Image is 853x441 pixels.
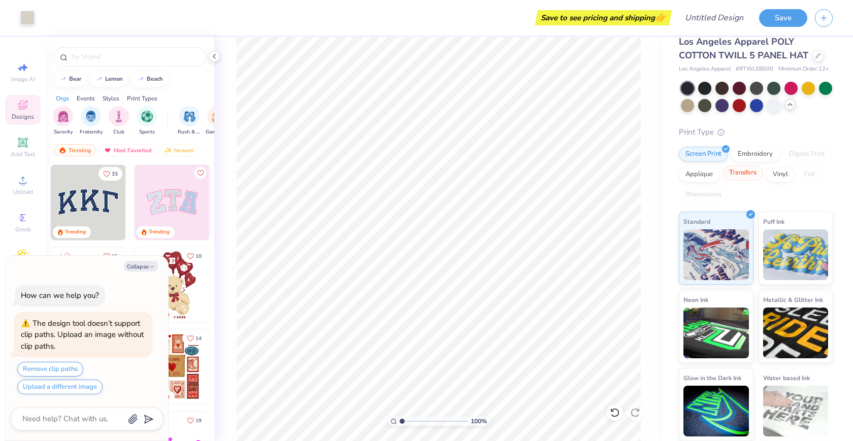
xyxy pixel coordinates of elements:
[80,128,103,136] span: Fraternity
[112,254,118,259] span: 15
[54,144,96,156] div: Trending
[77,94,95,103] div: Events
[95,76,103,82] img: trend_line.gif
[109,106,129,136] button: filter button
[125,247,201,322] img: d12a98c7-f0f7-4345-bf3a-b9f1b718b86e
[178,106,201,136] button: filter button
[135,329,210,404] img: 6de2c09e-6ade-4b04-8ea6-6dac27e4729e
[57,111,69,122] img: Sorority Image
[127,94,157,103] div: Print Types
[80,106,103,136] button: filter button
[141,111,153,122] img: Sports Image
[89,72,127,87] button: lemon
[195,254,202,259] span: 10
[677,8,751,28] input: Untitled Design
[763,308,829,358] img: Metallic & Glitter Ink
[679,167,719,182] div: Applique
[164,147,172,154] img: Newest.gif
[113,128,124,136] span: Club
[15,225,31,233] span: Greek
[683,229,749,280] img: Standard
[679,187,728,202] div: Rhinestones
[763,386,829,436] img: Water based Ink
[137,76,145,82] img: trend_line.gif
[112,172,118,177] span: 33
[12,113,34,121] span: Designs
[182,249,206,263] button: Like
[58,147,67,154] img: trending.gif
[51,247,126,322] img: 83dda5b0-2158-48ca-832c-f6b4ef4c4536
[13,188,33,196] span: Upload
[17,380,103,394] button: Upload a different image
[69,76,81,82] div: bear
[113,111,124,122] img: Club Image
[683,216,710,227] span: Standard
[182,414,206,427] button: Like
[209,329,284,404] img: b0e5e834-c177-467b-9309-b33acdc40f03
[21,318,144,351] div: The design tool doesn’t support clip paths. Upload an image without clip paths.
[471,417,487,426] span: 100 %
[206,106,229,136] div: filter for Game Day
[763,229,829,280] img: Puff Ink
[99,167,122,181] button: Like
[778,65,829,74] span: Minimum Order: 12 +
[798,167,822,182] div: Foil
[195,418,202,423] span: 19
[782,147,832,162] div: Digital Print
[105,76,123,82] div: lemon
[17,362,83,377] button: Remove clip paths
[683,294,708,305] span: Neon Ink
[178,128,201,136] span: Rush & Bid
[195,336,202,341] span: 14
[679,65,731,74] span: Los Angeles Apparel
[104,147,112,154] img: most_fav.gif
[11,75,35,83] span: Image AI
[538,10,669,25] div: Save to see pricing and shipping
[70,52,200,62] input: Try "Alpha"
[209,165,284,240] img: 5ee11766-d822-42f5-ad4e-763472bf8dcf
[59,76,67,82] img: trend_line.gif
[137,106,157,136] div: filter for Sports
[194,167,207,179] button: Like
[159,144,198,156] div: Newest
[149,228,170,236] div: Trending
[206,128,229,136] span: Game Day
[178,106,201,136] div: filter for Rush & Bid
[731,147,779,162] div: Embroidery
[655,11,666,23] span: 👉
[683,308,749,358] img: Neon Ink
[683,386,749,436] img: Glow in the Dark Ink
[209,247,284,322] img: e74243e0-e378-47aa-a400-bc6bcb25063a
[139,128,155,136] span: Sports
[54,128,73,136] span: Sorority
[723,165,763,181] div: Transfers
[184,111,195,122] img: Rush & Bid Image
[85,111,96,122] img: Fraternity Image
[80,106,103,136] div: filter for Fraternity
[763,216,784,227] span: Puff Ink
[124,261,158,272] button: Collapse
[147,76,163,82] div: beach
[125,165,201,240] img: edfb13fc-0e43-44eb-bea2-bf7fc0dd67f9
[736,65,773,74] span: # RTWLSB500
[206,106,229,136] button: filter button
[137,106,157,136] button: filter button
[759,9,807,27] button: Save
[99,144,156,156] div: Most Favorited
[53,106,73,136] div: filter for Sorority
[763,372,810,383] span: Water based Ink
[182,331,206,345] button: Like
[109,106,129,136] div: filter for Club
[683,372,741,383] span: Glow in the Dark Ink
[99,249,122,263] button: Like
[11,150,35,158] span: Add Text
[65,228,86,236] div: Trending
[103,94,119,103] div: Styles
[53,72,86,87] button: bear
[21,290,99,300] div: How can we help you?
[56,94,69,103] div: Orgs
[51,165,126,240] img: 3b9aba4f-e317-4aa7-a679-c95a879539bd
[763,294,823,305] span: Metallic & Glitter Ink
[679,147,728,162] div: Screen Print
[212,111,223,122] img: Game Day Image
